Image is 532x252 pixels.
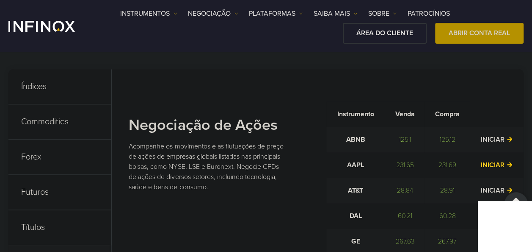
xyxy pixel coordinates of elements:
[129,116,277,134] strong: Negociação de Ações
[120,8,177,19] a: Instrumentos
[8,21,95,32] a: INFINOX Logo
[368,8,397,19] a: SOBRE
[424,152,470,178] td: 231.69
[481,135,513,144] a: INICIAR
[326,203,385,229] td: DAL
[326,152,385,178] td: AAPL
[424,178,470,203] td: 28.91
[343,23,427,44] a: ÁREA DO CLIENTE
[385,203,424,229] td: 60.21
[385,152,424,178] td: 231.65
[129,141,287,192] p: Acompanhe os movimentos e as flutuações de preço de ações de empresas globais listadas nas princi...
[314,8,358,19] a: Saiba mais
[188,8,238,19] a: NEGOCIAÇÃO
[8,210,111,245] p: Títulos
[481,186,513,195] a: INICIAR
[326,178,385,203] td: AT&T
[385,101,424,127] th: Venda
[326,127,385,152] td: ABNB
[8,140,111,175] p: Forex
[8,104,111,140] p: Commodities
[326,101,385,127] th: Instrumento
[249,8,303,19] a: PLATAFORMAS
[8,69,111,104] p: Índices
[8,175,111,210] p: Futuros
[424,127,470,152] td: 125.12
[424,203,470,229] td: 60.28
[385,127,424,152] td: 125.1
[408,8,450,19] a: Patrocínios
[481,161,513,169] a: INICIAR
[424,101,470,127] th: Compra
[385,178,424,203] td: 28.84
[435,23,524,44] a: ABRIR CONTA REAL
